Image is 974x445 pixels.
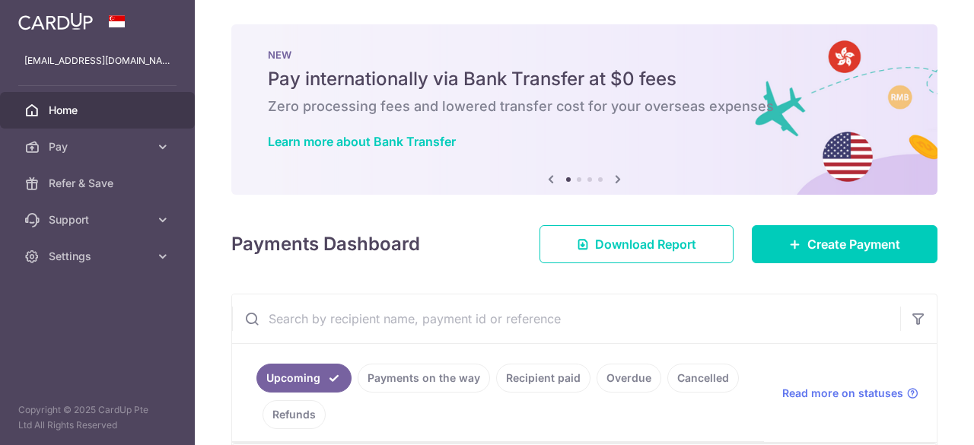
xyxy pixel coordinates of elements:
[268,49,901,61] p: NEW
[595,235,696,253] span: Download Report
[782,386,903,401] span: Read more on statuses
[49,212,149,227] span: Support
[268,134,456,149] a: Learn more about Bank Transfer
[268,97,901,116] h6: Zero processing fees and lowered transfer cost for your overseas expenses
[49,103,149,118] span: Home
[231,24,937,195] img: Bank transfer banner
[256,364,352,393] a: Upcoming
[263,400,326,429] a: Refunds
[540,225,734,263] a: Download Report
[752,225,937,263] a: Create Payment
[49,139,149,154] span: Pay
[24,53,170,68] p: [EMAIL_ADDRESS][DOMAIN_NAME]
[358,364,490,393] a: Payments on the way
[231,230,420,258] h4: Payments Dashboard
[232,294,900,343] input: Search by recipient name, payment id or reference
[18,12,93,30] img: CardUp
[667,364,739,393] a: Cancelled
[49,176,149,191] span: Refer & Save
[49,249,149,264] span: Settings
[807,235,900,253] span: Create Payment
[496,364,590,393] a: Recipient paid
[268,67,901,91] h5: Pay internationally via Bank Transfer at $0 fees
[782,386,918,401] a: Read more on statuses
[877,399,959,437] iframe: Opens a widget where you can find more information
[597,364,661,393] a: Overdue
